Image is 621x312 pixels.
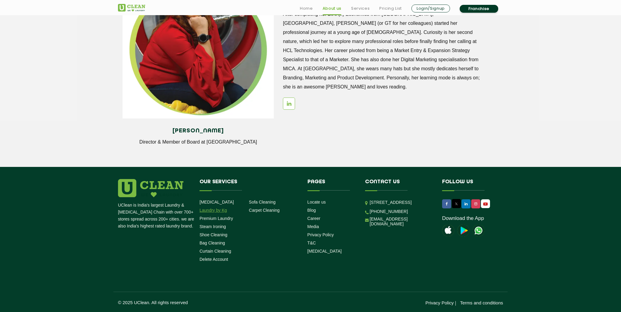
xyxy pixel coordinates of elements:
[457,224,469,237] img: playstoreicon.png
[200,179,298,191] h4: Our Services
[127,128,269,134] h4: [PERSON_NAME]
[200,208,227,213] a: Laundry by Kg
[307,249,342,254] a: [MEDICAL_DATA]
[200,216,233,221] a: Premium Laundry
[442,179,495,191] h4: Follow us
[200,200,234,204] a: [MEDICAL_DATA]
[307,224,319,229] a: Media
[370,199,433,206] p: [STREET_ADDRESS]
[370,217,433,226] a: [EMAIL_ADDRESS][DOMAIN_NAME]
[200,249,231,254] a: Curtain Cleaning
[365,179,433,191] h4: Contact us
[300,5,313,12] a: Home
[307,232,334,237] a: Privacy Policy
[411,5,450,12] a: Login/Signup
[200,224,226,229] a: Steam Ironing
[482,201,489,207] img: UClean Laundry and Dry Cleaning
[460,300,503,305] a: Terms and conditions
[200,232,227,237] a: Shoe Cleaning
[351,5,370,12] a: Services
[307,241,316,245] a: T&C
[127,139,269,145] p: Director & Member of Board at [GEOGRAPHIC_DATA]
[379,5,402,12] a: Pricing List
[460,5,498,13] a: Franchise
[249,200,276,204] a: Sofa Cleaning
[307,179,356,191] h4: Pages
[200,257,228,262] a: Delete Account
[425,300,454,305] a: Privacy Policy
[118,202,195,230] p: UClean is India's largest Laundry & [MEDICAL_DATA] Chain with over 700+ stores spread across 200+...
[307,208,316,213] a: Blog
[200,241,225,245] a: Bag Cleaning
[307,200,326,204] a: Locate us
[118,300,310,305] p: © 2025 UClean. All rights reserved
[323,5,341,12] a: About us
[472,224,485,237] img: UClean Laundry and Dry Cleaning
[283,10,483,91] p: After completing her B.A. (h) Economics from [GEOGRAPHIC_DATA], [GEOGRAPHIC_DATA], [PERSON_NAME] ...
[442,215,484,221] a: Download the App
[118,4,145,12] img: UClean Laundry and Dry Cleaning
[249,208,280,213] a: Carpet Cleaning
[442,224,454,237] img: apple-icon.png
[307,216,321,221] a: Career
[118,179,183,197] img: logo.png
[370,209,408,214] a: [PHONE_NUMBER]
